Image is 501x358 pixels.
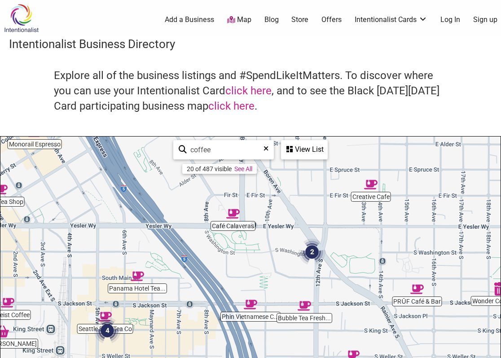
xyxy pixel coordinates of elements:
[264,15,279,25] a: Blog
[299,239,325,265] div: 2
[234,165,252,172] a: See All
[28,125,41,139] div: Monorail Espresso
[227,15,251,25] a: Map
[281,140,328,159] div: See a list of the visible businesses
[440,15,460,25] a: Log In
[355,15,427,25] a: Intentionalist Cards
[54,68,447,114] h4: Explore all of the business listings and #SpendLikeItMatters. To discover where you can use your ...
[321,15,342,25] a: Offers
[298,299,311,313] div: Bubble Tea Fresh Fruit Juice
[187,141,268,159] input: Type to find and filter...
[364,178,378,191] div: Creative Cafe
[165,15,214,25] a: Add a Business
[173,140,274,159] div: Type to search and filter
[473,15,497,25] a: Sign up
[244,298,257,311] div: Phin Vietnamese Coffee
[9,36,492,52] h3: Intentionalist Business Directory
[187,165,232,172] div: 20 of 487 visible
[1,296,14,309] div: Zeitgeist Coffee
[410,283,424,296] div: PRŪF Café & Bar
[94,317,121,344] div: 4
[291,15,308,25] a: Store
[225,84,272,97] a: click here
[226,207,240,221] div: Café Calaveras
[98,310,112,323] div: Seattle Best Tea Co
[282,141,327,158] div: View List
[131,270,144,283] div: Panama Hotel Tea & Coffee
[208,100,255,112] a: click here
